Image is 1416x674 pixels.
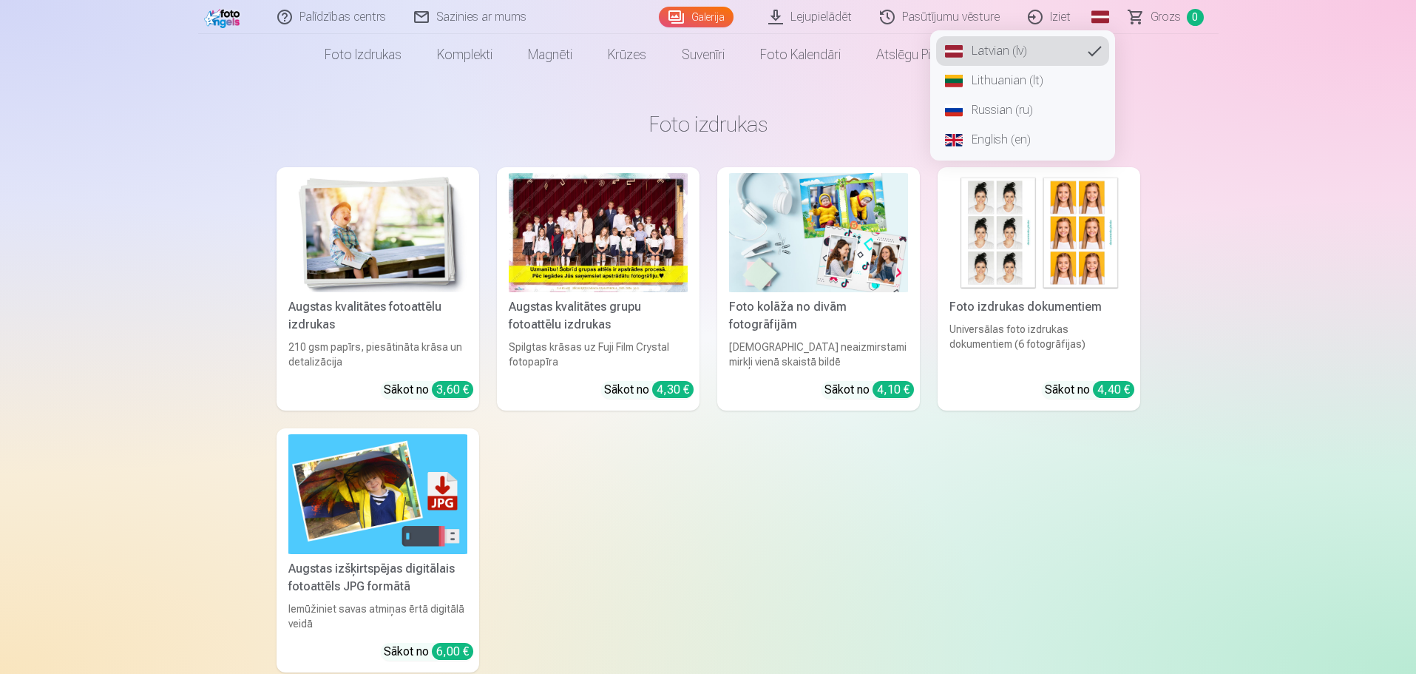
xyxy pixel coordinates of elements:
[1187,9,1204,26] span: 0
[930,30,1115,161] nav: Global
[873,381,914,398] div: 4,10 €
[282,560,473,596] div: Augstas izšķirtspējas digitālais fotoattēls JPG formātā
[652,381,694,398] div: 4,30 €
[936,66,1109,95] a: Lithuanian (lt)
[277,167,479,411] a: Augstas kvalitātes fotoattēlu izdrukasAugstas kvalitātes fotoattēlu izdrukas210 gsm papīrs, piesā...
[824,381,914,399] div: Sākot no
[307,34,419,75] a: Foto izdrukas
[384,643,473,661] div: Sākot no
[659,7,734,27] a: Galerija
[729,173,908,292] img: Foto kolāža no divām fotogrāfijām
[432,381,473,398] div: 3,60 €
[1093,381,1134,398] div: 4,40 €
[277,428,479,672] a: Augstas izšķirtspējas digitālais fotoattēls JPG formātāAugstas izšķirtspējas digitālais fotoattēl...
[503,298,694,334] div: Augstas kvalitātes grupu fotoattēlu izdrukas
[723,298,914,334] div: Foto kolāža no divām fotogrāfijām
[282,601,473,631] div: Iemūžiniet savas atmiņas ērtā digitālā veidā
[936,95,1109,125] a: Russian (ru)
[282,298,473,334] div: Augstas kvalitātes fotoattēlu izdrukas
[503,340,694,369] div: Spilgtas krāsas uz Fuji Film Crystal fotopapīra
[723,340,914,369] div: [DEMOGRAPHIC_DATA] neaizmirstami mirkļi vienā skaistā bildē
[717,167,920,411] a: Foto kolāža no divām fotogrāfijāmFoto kolāža no divām fotogrāfijām[DEMOGRAPHIC_DATA] neaizmirstam...
[288,434,467,553] img: Augstas izšķirtspējas digitālais fotoattēls JPG formātā
[288,111,1128,138] h3: Foto izdrukas
[288,173,467,292] img: Augstas kvalitātes fotoattēlu izdrukas
[949,173,1128,292] img: Foto izdrukas dokumentiem
[282,340,473,369] div: 210 gsm papīrs, piesātināta krāsa un detalizācija
[1045,381,1134,399] div: Sākot no
[384,381,473,399] div: Sākot no
[936,125,1109,155] a: English (en)
[590,34,664,75] a: Krūzes
[944,322,1134,369] div: Universālas foto izdrukas dokumentiem (6 fotogrāfijas)
[510,34,590,75] a: Magnēti
[432,643,473,660] div: 6,00 €
[604,381,694,399] div: Sākot no
[938,167,1140,411] a: Foto izdrukas dokumentiemFoto izdrukas dokumentiemUniversālas foto izdrukas dokumentiem (6 fotogr...
[664,34,742,75] a: Suvenīri
[936,36,1109,66] a: Latvian (lv)
[944,298,1134,316] div: Foto izdrukas dokumentiem
[742,34,858,75] a: Foto kalendāri
[858,34,983,75] a: Atslēgu piekariņi
[497,167,699,411] a: Augstas kvalitātes grupu fotoattēlu izdrukasSpilgtas krāsas uz Fuji Film Crystal fotopapīraSākot ...
[204,6,244,28] img: /fa1
[1151,8,1181,26] span: Grozs
[419,34,510,75] a: Komplekti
